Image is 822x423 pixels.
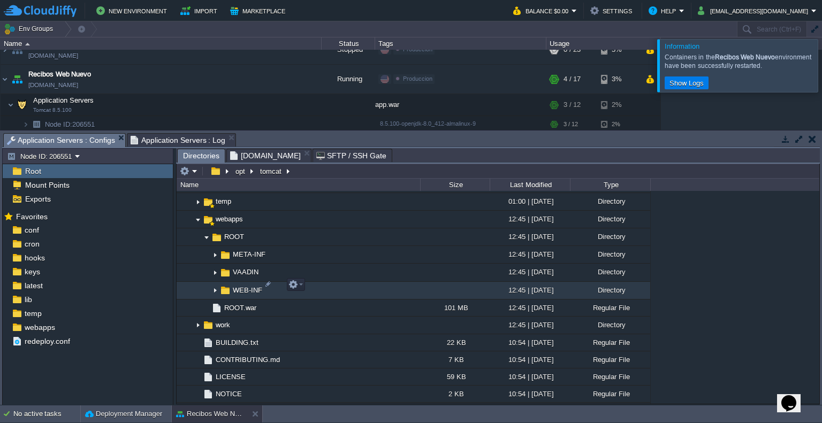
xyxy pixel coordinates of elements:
[564,116,578,133] div: 3 / 12
[490,403,570,419] div: 01:05 | [DATE]
[96,4,170,17] button: New Environment
[44,120,96,129] span: 206551
[214,372,247,381] a: LICENSE
[177,164,819,179] input: Click to enter the path
[219,284,231,296] img: AMDAwAAAACH5BAEAAAAALAAAAAABAAEAAAICRAEAOw==
[202,214,214,226] img: AMDAwAAAACH5BAEAAAAALAAAAAABAAEAAAICRAEAOw==
[22,322,57,332] span: webapps
[10,35,25,64] img: AMDAwAAAACH5BAEAAAAALAAAAAABAAEAAAICRAEAOw==
[1,35,9,64] img: AMDAwAAAACH5BAEAAAAALAAAAAABAAEAAAICRAEAOw==
[131,134,226,147] span: Application Servers : Log
[564,35,581,64] div: 0 / 23
[649,4,679,17] button: Help
[194,403,202,419] img: AMDAwAAAACH5BAEAAAAALAAAAAABAAEAAAICRAEAOw==
[32,96,95,105] span: Application Servers
[45,120,72,128] span: Node ID:
[44,120,96,129] a: Node ID:206551
[211,282,219,299] img: AMDAwAAAACH5BAEAAAAALAAAAAABAAEAAAICRAEAOw==
[214,197,233,205] a: temp
[202,388,214,400] img: AMDAwAAAACH5BAEAAAAALAAAAAABAAEAAAICRAEAOw==
[490,317,570,333] div: 12:45 | [DATE]
[570,368,650,385] div: Regular File
[570,299,650,316] div: Regular File
[202,319,214,331] img: AMDAwAAAACH5BAEAAAAALAAAAAABAAEAAAICRAEAOw==
[666,78,707,88] button: Show Logs
[322,37,375,50] div: Status
[421,179,490,191] div: Size
[7,134,115,147] span: Application Servers : Configs
[4,21,57,36] button: Env Groups
[322,65,375,94] div: Running
[490,299,570,316] div: 12:45 | [DATE]
[231,286,264,295] span: WEB-INF
[7,151,75,161] button: Node ID: 206551
[23,180,71,190] a: Mount Points
[22,239,41,249] span: cron
[570,211,650,227] div: Directory
[194,368,202,385] img: AMDAwAAAACH5BAEAAAAALAAAAAABAAEAAAICRAEAOw==
[214,389,243,398] a: NOTICE
[23,166,43,176] a: Root
[22,225,41,235] span: conf
[194,194,202,210] img: AMDAwAAAACH5BAEAAAAALAAAAAABAAEAAAICRAEAOw==
[375,94,546,116] div: app.war
[214,320,232,329] span: work
[22,295,34,304] span: lib
[226,149,311,162] li: /opt/tomcat/bin/setenv.sh
[214,197,233,206] span: temp
[665,53,815,70] div: Containers in the environment have been successfully restarted.
[14,94,29,116] img: AMDAwAAAACH5BAEAAAAALAAAAAABAAEAAAICRAEAOw==
[180,4,220,17] button: Import
[570,351,650,368] div: Regular File
[29,116,44,133] img: AMDAwAAAACH5BAEAAAAALAAAAAABAAEAAAICRAEAOw==
[13,405,80,422] div: No active tasks
[202,299,211,316] img: AMDAwAAAACH5BAEAAAAALAAAAAABAAEAAAICRAEAOw==
[570,403,650,419] div: Regular File
[570,282,650,298] div: Directory
[22,336,72,346] a: redeploy.conf
[22,253,47,263] a: hooks
[564,65,581,94] div: 4 / 17
[223,232,246,241] span: ROOT
[85,409,162,419] button: Deployment Manager
[219,249,231,261] img: AMDAwAAAACH5BAEAAAAALAAAAAABAAEAAAICRAEAOw==
[194,211,202,228] img: AMDAwAAAACH5BAEAAAAALAAAAAABAAEAAAICRAEAOw==
[564,94,581,116] div: 3 / 12
[4,4,77,18] img: CloudJiffy
[211,232,223,243] img: AMDAwAAAACH5BAEAAAAALAAAAAABAAEAAAICRAEAOw==
[28,50,78,61] a: [DOMAIN_NAME]
[219,267,231,279] img: AMDAwAAAACH5BAEAAAAALAAAAAABAAEAAAICRAEAOw==
[14,212,49,221] span: Favorites
[28,69,91,80] a: Recibos Web Nuevo
[490,228,570,245] div: 12:45 | [DATE]
[570,228,650,245] div: Directory
[316,149,386,162] span: SFTP / SSH Gate
[214,355,281,364] a: CONTRIBUTING.md
[322,35,375,64] div: Stopped
[23,194,52,204] a: Exports
[22,281,44,290] a: latest
[490,264,570,280] div: 12:45 | [DATE]
[601,116,636,133] div: 2%
[230,4,288,17] button: Marketplace
[10,65,25,94] img: AMDAwAAAACH5BAEAAAAALAAAAAABAAEAAAICRAEAOw==
[490,368,570,385] div: 10:54 | [DATE]
[22,267,42,276] span: keys
[214,338,260,347] a: BUILDING.txt
[223,303,258,312] a: ROOT.war
[601,94,636,116] div: 2%
[420,403,490,419] div: 526 B
[22,309,43,318] a: temp
[183,149,219,163] span: Directories
[490,211,570,227] div: 12:45 | [DATE]
[231,267,260,276] a: VAADIN
[202,229,211,245] img: AMDAwAAAACH5BAEAAAAALAAAAAABAAEAAAICRAEAOw==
